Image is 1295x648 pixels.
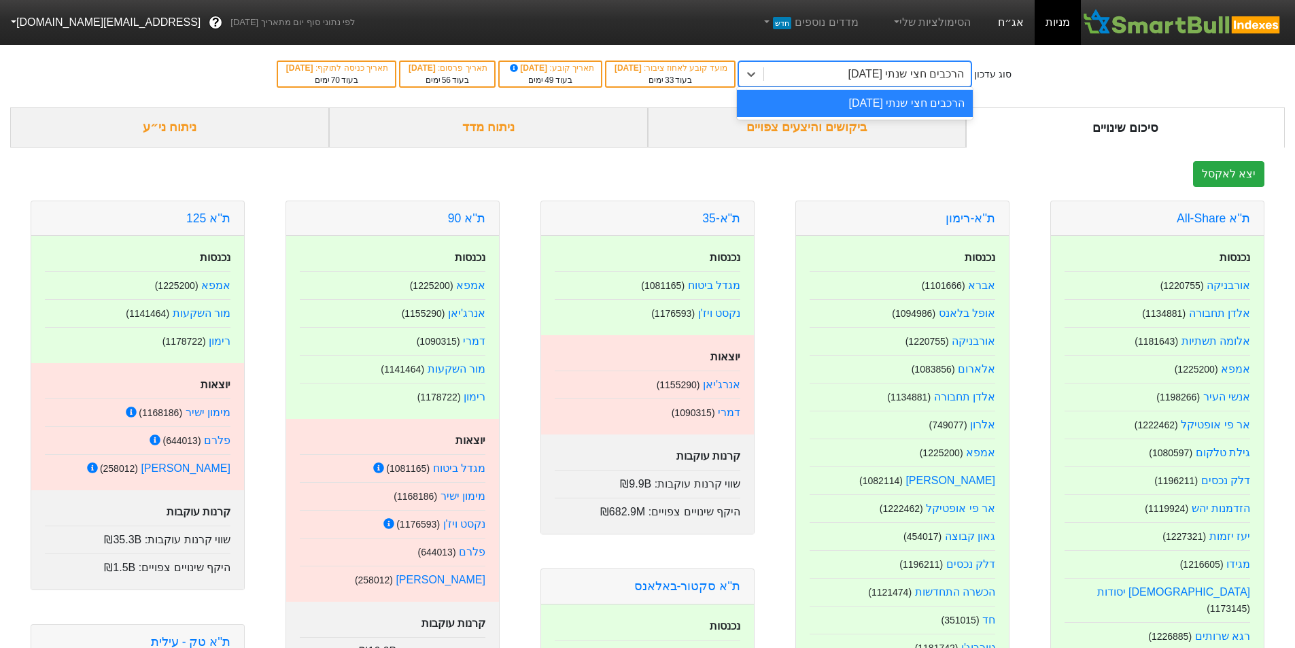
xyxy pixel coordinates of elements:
div: בעוד ימים [285,74,388,86]
a: מגידו [1226,558,1250,570]
small: ( 1227321 ) [1162,531,1206,542]
a: ת"א-35 [702,211,740,225]
div: בעוד ימים [613,74,727,86]
a: דמרי [463,335,485,347]
small: ( 1155290 ) [657,379,700,390]
a: גאון קבוצה [945,530,995,542]
strong: יוצאות [710,351,740,362]
a: נקסט ויז'ן [443,518,486,530]
small: ( 1225200 ) [155,280,198,291]
small: ( 1090315 ) [672,407,715,418]
a: פלרם [459,546,485,558]
small: ( 1176593 ) [396,519,440,530]
a: אופל בלאנס [939,307,995,319]
a: גילת טלקום [1196,447,1250,458]
div: תאריך פרסום : [407,62,487,74]
strong: נכנסות [710,252,740,263]
a: אמפא [456,279,485,291]
a: אנרג'יאן [703,379,740,390]
a: אורבניקה [952,335,995,347]
a: מימון ישיר [441,490,485,502]
div: היקף שינויים צפויים : [555,498,740,520]
a: רגא שרותים [1195,630,1250,642]
small: ( 1178722 ) [417,392,461,403]
small: ( 1081165 ) [641,280,685,291]
small: ( 1226885 ) [1148,631,1192,642]
strong: נכנסות [1220,252,1250,263]
a: אמפא [201,279,230,291]
strong: נכנסות [710,620,740,632]
span: [DATE] [615,63,644,73]
small: ( 644013 ) [162,435,201,446]
a: אלדן תחבורה [934,391,995,403]
a: יעז יזמות [1209,530,1250,542]
small: ( 1222462 ) [880,503,923,514]
a: חד [982,614,995,626]
a: רימון [209,335,230,347]
div: ניתוח ני״ע [10,107,329,148]
strong: נכנסות [455,252,485,263]
span: חדש [773,17,791,29]
div: סוג עדכון [974,67,1012,82]
span: 56 [442,75,451,85]
strong: יוצאות [455,434,485,446]
a: אלארום [958,363,995,375]
div: תאריך קובע : [506,62,594,74]
span: ₪682.9M [600,506,645,517]
span: ₪9.9B [620,478,651,490]
a: אמפא [1221,363,1250,375]
small: ( 1082114 ) [859,475,903,486]
a: נקסט ויז'ן [698,307,741,319]
small: ( 1176593 ) [651,308,695,319]
a: דלק נכסים [1201,475,1250,486]
span: [DATE] [286,63,315,73]
a: מגדל ביטוח [433,462,485,474]
small: ( 1168186 ) [394,491,437,502]
a: אנשי העיר [1203,391,1250,403]
small: ( 1220755 ) [1160,280,1204,291]
small: ( 644013 ) [417,547,455,558]
div: שווי קרנות עוקבות : [555,470,740,492]
a: אר פי אופטיקל [926,502,995,514]
small: ( 1155290 ) [402,308,445,319]
small: ( 1141464 ) [381,364,424,375]
span: ? [212,14,220,32]
a: אמפא [966,447,995,458]
small: ( 1225200 ) [1175,364,1218,375]
small: ( 1090315 ) [417,336,460,347]
a: פלרם [204,434,230,446]
a: אנרג'יאן [448,307,485,319]
div: היקף שינויים צפויים : [45,553,230,576]
a: ת''א 125 [186,211,230,225]
small: ( 1119924 ) [1145,503,1188,514]
a: [DEMOGRAPHIC_DATA] יסודות [1097,586,1250,598]
a: מור השקעות [173,307,230,319]
small: ( 1173145 ) [1207,603,1250,614]
small: ( 1196211 ) [899,559,943,570]
a: דמרי [718,407,740,418]
small: ( 1222462 ) [1135,420,1178,430]
strong: נכנסות [200,252,230,263]
small: ( 1080597 ) [1149,447,1192,458]
a: אברא [968,279,995,291]
button: יצא לאקסל [1193,161,1264,187]
span: לפי נתוני סוף יום מתאריך [DATE] [230,16,355,29]
span: [DATE] [508,63,550,73]
small: ( 1094986 ) [892,308,935,319]
small: ( 258012 ) [100,463,138,474]
small: ( 1216605 ) [1180,559,1224,570]
a: הזדמנות יהש [1192,502,1250,514]
a: [PERSON_NAME] [141,462,230,474]
a: מור השקעות [428,363,485,375]
div: שווי קרנות עוקבות : [45,526,230,548]
small: ( 1220755 ) [905,336,949,347]
a: מדדים נוספיםחדש [756,9,864,36]
span: ₪35.3B [104,534,141,545]
strong: נכנסות [965,252,995,263]
div: מועד קובע לאחוז ציבור : [613,62,727,74]
small: ( 1196211 ) [1154,475,1198,486]
span: 49 [545,75,553,85]
a: אלומה תשתיות [1181,335,1250,347]
small: ( 1083856 ) [912,364,955,375]
a: ת''א 90 [448,211,485,225]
